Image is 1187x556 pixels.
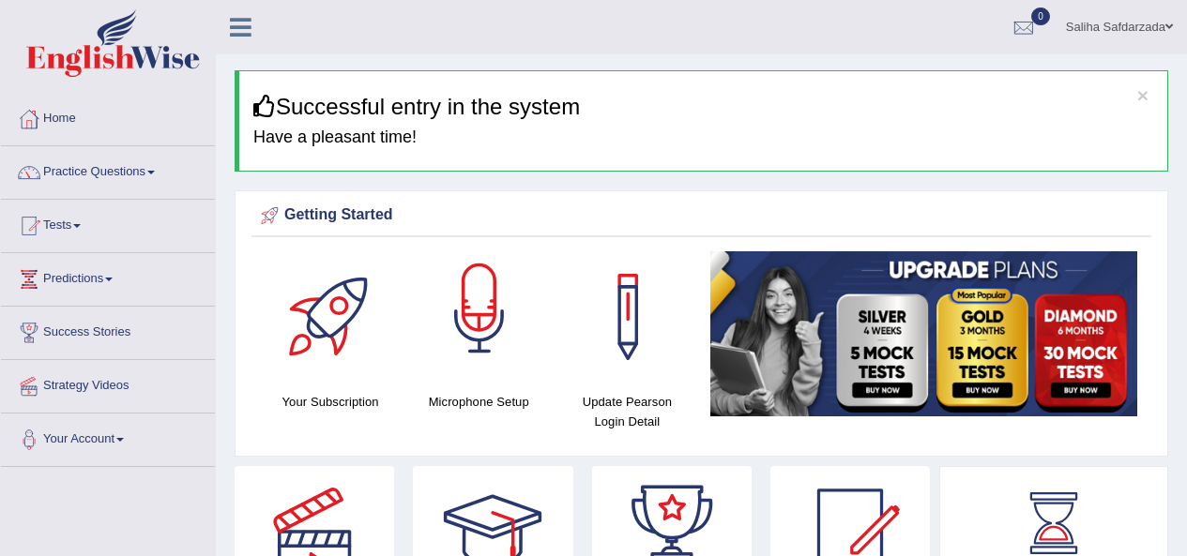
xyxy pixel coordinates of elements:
[1,360,215,407] a: Strategy Videos
[253,128,1153,147] h4: Have a pleasant time!
[1,413,215,460] a: Your Account
[1,200,215,247] a: Tests
[253,95,1153,119] h3: Successful entry in the system
[1,93,215,140] a: Home
[1137,85,1149,105] button: ×
[562,392,692,431] h4: Update Pearson Login Detail
[1031,8,1050,25] span: 0
[1,253,215,300] a: Predictions
[1,307,215,353] a: Success Stories
[256,202,1147,230] div: Getting Started
[710,251,1137,416] img: small5.jpg
[266,392,395,412] h4: Your Subscription
[1,146,215,193] a: Practice Questions
[414,392,543,412] h4: Microphone Setup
